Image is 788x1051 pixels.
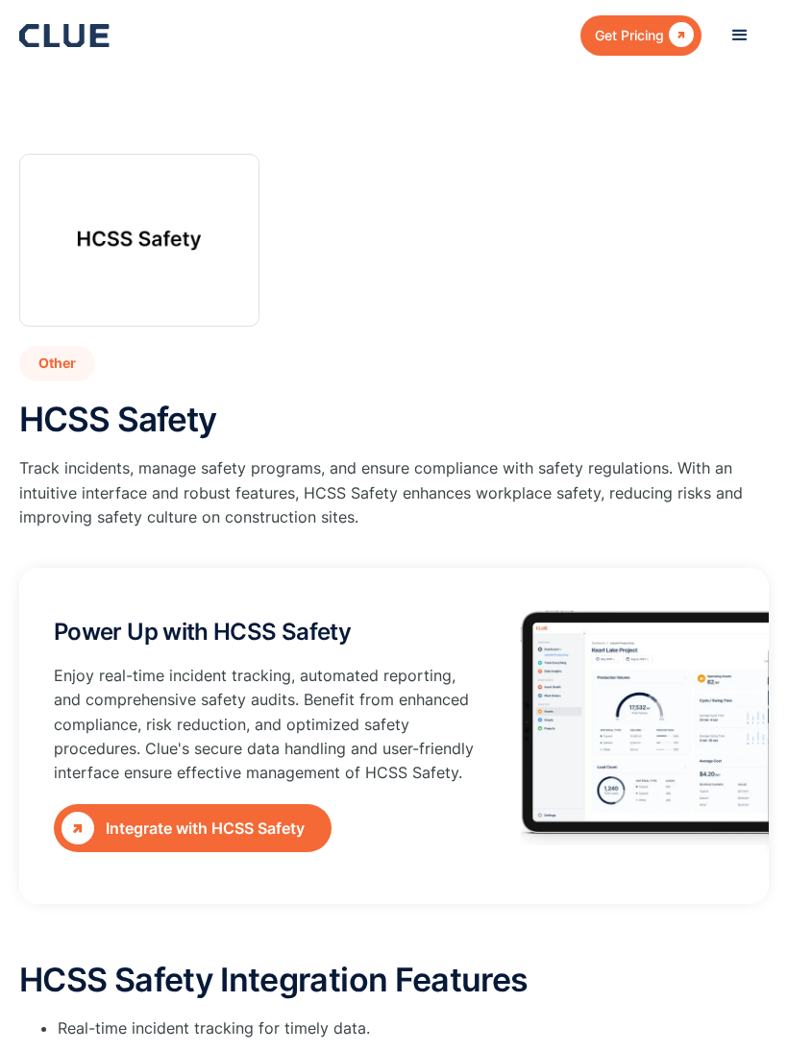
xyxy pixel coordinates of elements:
h1: HCSS Safety [19,401,216,438]
div:  [62,812,94,844]
h2: HCSS Safety Integration Features [19,962,769,997]
p: Track incidents, manage safety programs, and ensure compliance with safety regulations. With an i... [19,456,769,529]
div: Get Pricing [595,23,664,47]
a: Other [19,346,95,381]
li: Real-time incident tracking for timely data. [58,1016,769,1040]
div: menu [711,7,769,64]
a: Get Pricing [580,15,702,55]
div: Integrate with HCSS Safety [106,817,324,841]
a: Integrate with HCSS Safety [54,804,332,852]
p: Enjoy real-time incident tracking, automated reporting, and comprehensive safety audits. Benefit ... [54,664,476,785]
div:  [664,23,694,47]
h2: Power Up with HCSS Safety [54,620,351,645]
